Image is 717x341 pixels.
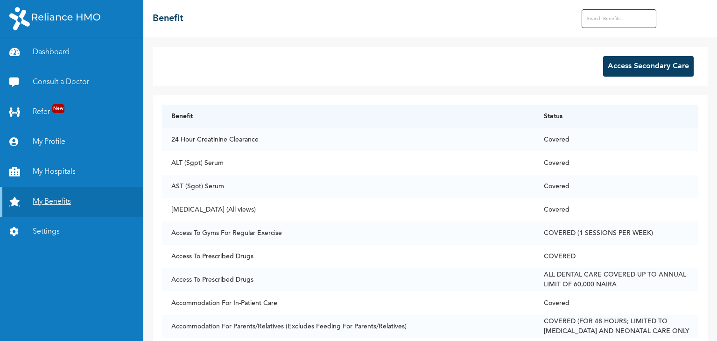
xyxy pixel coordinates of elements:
td: COVERED (1 SESSIONS PER WEEK) [534,221,698,245]
input: Search Benefits... [582,9,656,28]
td: ALT (Sgpt) Serum [162,151,534,175]
img: RelianceHMO's Logo [9,7,100,30]
td: ALL DENTAL CARE COVERED UP TO ANNUAL LIMIT OF 60,000 NAIRA [534,268,698,291]
td: 24 Hour Creatinine Clearance [162,128,534,151]
td: Access To Prescribed Drugs [162,268,534,291]
td: Accommodation For Parents/Relatives (Excludes Feeding For Parents/Relatives) [162,315,534,338]
td: [MEDICAL_DATA] (All views) [162,198,534,221]
td: Covered [534,128,698,151]
td: COVERED (FOR 48 HOURS; LIMITED TO [MEDICAL_DATA] AND NEONATAL CARE ONLY [534,315,698,338]
td: Accommodation For In-Patient Care [162,291,534,315]
button: Access Secondary Care [603,56,694,77]
td: AST (Sgot) Serum [162,175,534,198]
td: Covered [534,198,698,221]
td: Covered [534,291,698,315]
th: Benefit [162,105,534,128]
td: Covered [534,175,698,198]
td: Access To Gyms For Regular Exercise [162,221,534,245]
td: Access To Prescribed Drugs [162,245,534,268]
h2: Benefit [153,12,183,26]
th: Status [534,105,698,128]
td: COVERED [534,245,698,268]
td: Covered [534,151,698,175]
span: New [52,104,64,113]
